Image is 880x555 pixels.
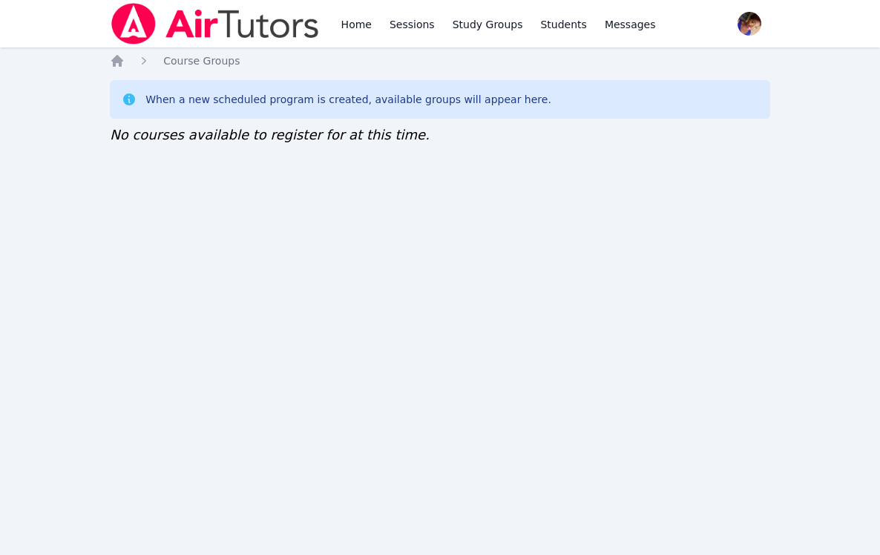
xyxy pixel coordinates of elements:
nav: Breadcrumb [110,53,770,68]
div: When a new scheduled program is created, available groups will appear here. [145,92,551,107]
span: Messages [605,17,656,32]
span: No courses available to register for at this time. [110,127,430,142]
img: Air Tutors [110,3,320,45]
a: Course Groups [163,53,240,68]
span: Course Groups [163,55,240,67]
